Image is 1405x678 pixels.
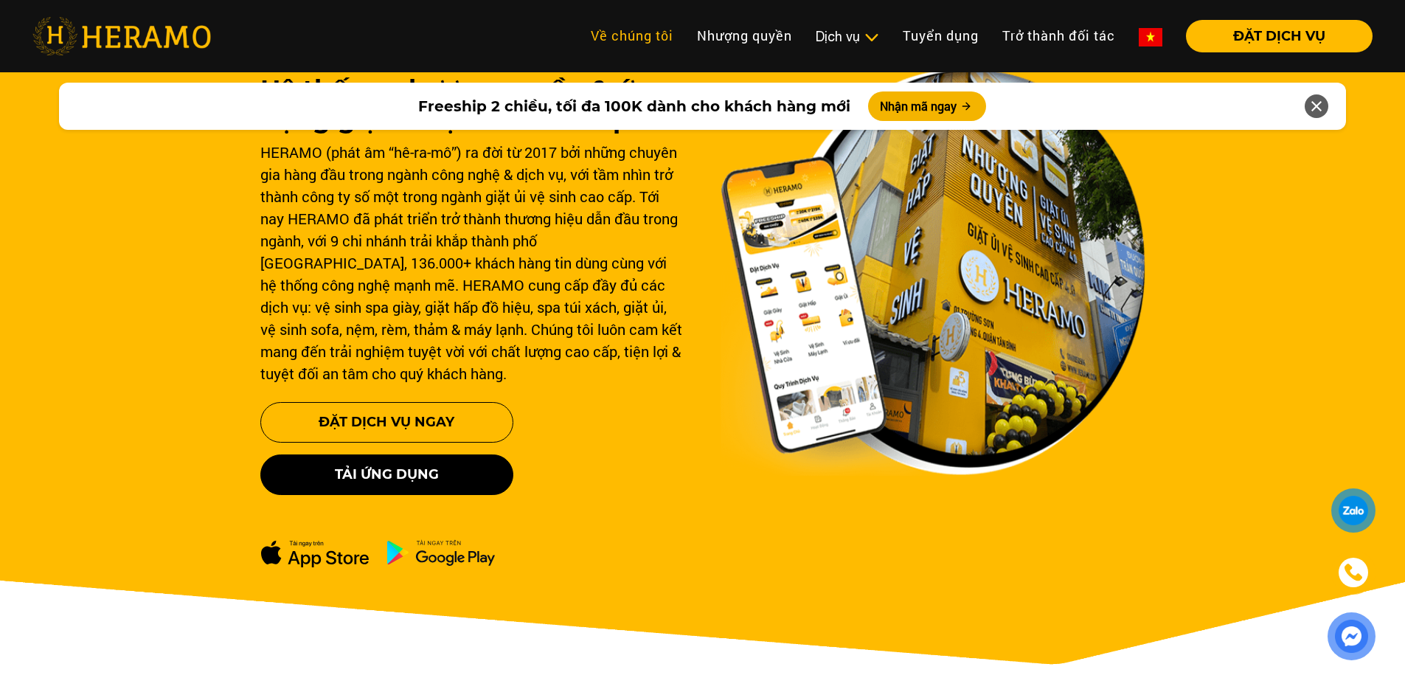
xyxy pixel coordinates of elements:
[260,454,513,495] button: Tải ứng dụng
[260,539,370,568] img: apple-dowload
[1139,28,1162,46] img: vn-flag.png
[1186,20,1373,52] button: ĐẶT DỊCH VỤ
[685,20,804,52] a: Nhượng quyền
[721,69,1145,476] img: banner
[260,141,685,384] div: HERAMO (phát âm “hê-ra-mô”) ra đời từ 2017 bởi những chuyên gia hàng đầu trong ngành công nghệ & ...
[1333,553,1373,592] a: phone-icon
[418,95,850,117] span: Freeship 2 chiều, tối đa 100K dành cho khách hàng mới
[864,30,879,45] img: subToggleIcon
[868,91,986,121] button: Nhận mã ngay
[579,20,685,52] a: Về chúng tôi
[32,17,211,55] img: heramo-logo.png
[816,27,879,46] div: Dịch vụ
[991,20,1127,52] a: Trở thành đối tác
[891,20,991,52] a: Tuyển dụng
[386,539,496,566] img: ch-dowload
[260,402,513,443] button: Đặt Dịch Vụ Ngay
[1174,30,1373,43] a: ĐẶT DỊCH VỤ
[1345,564,1362,581] img: phone-icon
